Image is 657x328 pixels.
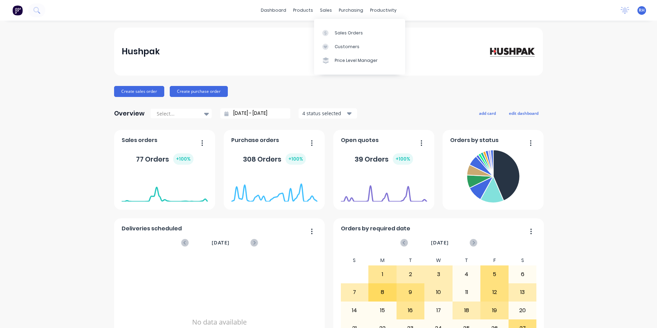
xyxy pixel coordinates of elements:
[480,255,509,265] div: F
[397,255,425,265] div: T
[212,239,230,247] span: [DATE]
[335,5,367,15] div: purchasing
[122,45,160,58] div: Hushpak
[393,153,413,165] div: + 100 %
[509,255,537,265] div: S
[122,136,157,144] span: Sales orders
[397,284,424,301] div: 9
[369,284,396,301] div: 8
[453,284,480,301] div: 11
[509,266,536,283] div: 6
[299,108,357,119] button: 4 status selected
[369,266,396,283] div: 1
[453,266,480,283] div: 4
[355,153,413,165] div: 39 Orders
[397,302,424,319] div: 16
[231,136,279,144] span: Purchase orders
[425,284,452,301] div: 10
[286,153,306,165] div: + 100 %
[504,109,543,118] button: edit dashboard
[481,284,508,301] div: 12
[341,255,369,265] div: S
[453,255,481,265] div: T
[369,302,396,319] div: 15
[639,7,645,13] span: RH
[509,302,536,319] div: 20
[314,40,405,54] a: Customers
[122,225,182,233] span: Deliveries scheduled
[316,5,335,15] div: sales
[341,284,368,301] div: 7
[114,86,164,97] button: Create sales order
[335,44,359,50] div: Customers
[114,107,145,120] div: Overview
[173,153,193,165] div: + 100 %
[509,284,536,301] div: 13
[136,153,193,165] div: 77 Orders
[397,266,424,283] div: 2
[314,26,405,40] a: Sales Orders
[335,30,363,36] div: Sales Orders
[368,255,397,265] div: M
[341,302,368,319] div: 14
[367,5,400,15] div: productivity
[487,45,535,57] img: Hushpak
[335,57,378,64] div: Price Level Manager
[314,54,405,67] a: Price Level Manager
[453,302,480,319] div: 18
[431,239,449,247] span: [DATE]
[290,5,316,15] div: products
[425,302,452,319] div: 17
[243,153,306,165] div: 308 Orders
[481,302,508,319] div: 19
[170,86,228,97] button: Create purchase order
[481,266,508,283] div: 5
[425,266,452,283] div: 3
[341,136,379,144] span: Open quotes
[450,136,499,144] span: Orders by status
[302,110,346,117] div: 4 status selected
[424,255,453,265] div: W
[475,109,500,118] button: add card
[257,5,290,15] a: dashboard
[12,5,23,15] img: Factory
